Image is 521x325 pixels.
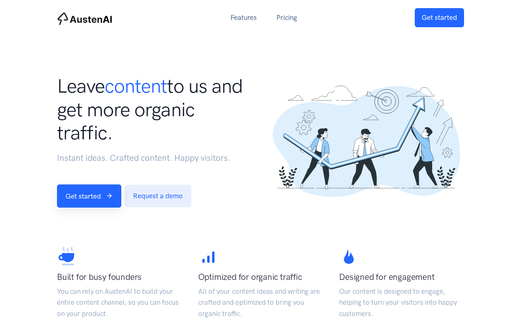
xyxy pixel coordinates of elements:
h3: Optimized for organic traffic [198,271,323,283]
img: ... [269,76,464,206]
p: Our content is designed to engage, helping to turn your visitors into happy customers. [339,286,464,319]
h3: Built for busy founders [57,271,182,283]
img: AustenAI Home [57,12,112,25]
p: You can rely on AustenAI to build your entire content channel, so you can focus on your product. [57,286,182,319]
span: content [105,74,167,97]
h3: Designed for engagement [339,271,464,283]
a: Request a demo [125,185,191,207]
a: Features [221,9,267,26]
a: Get started [415,8,464,27]
a: Get started [57,184,121,208]
p: All of your content ideas and writing are crafted and optimized to bring you organic traffic. [198,286,323,319]
h1: Leave to us and get more organic traffic. [57,74,252,145]
p: Instant ideas. Crafted content. Happy visitors. [57,151,252,165]
a: Pricing [267,9,307,26]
